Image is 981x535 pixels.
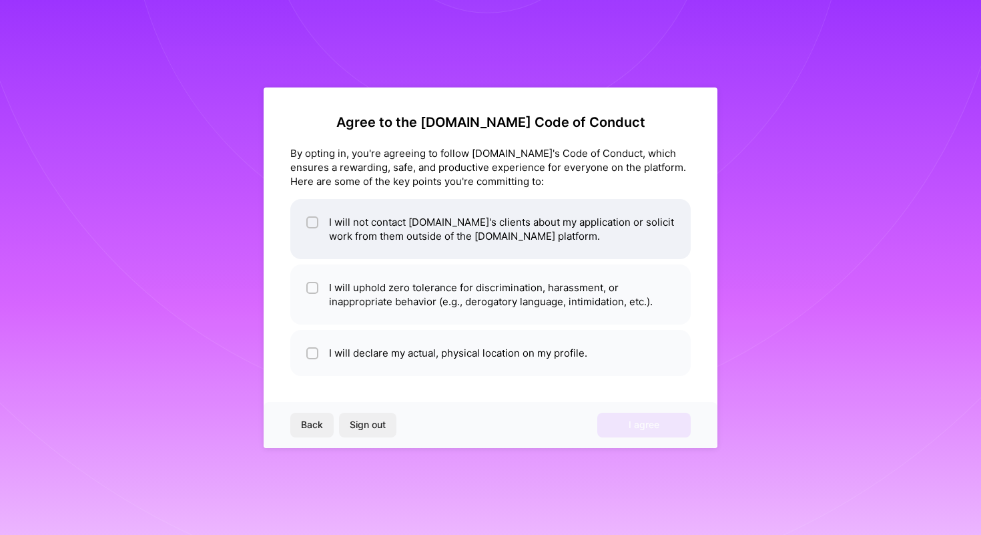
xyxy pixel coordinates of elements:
button: Sign out [339,413,396,437]
button: Back [290,413,334,437]
li: I will uphold zero tolerance for discrimination, harassment, or inappropriate behavior (e.g., der... [290,264,691,325]
h2: Agree to the [DOMAIN_NAME] Code of Conduct [290,114,691,130]
li: I will not contact [DOMAIN_NAME]'s clients about my application or solicit work from them outside... [290,199,691,259]
span: Sign out [350,418,386,431]
li: I will declare my actual, physical location on my profile. [290,330,691,376]
span: Back [301,418,323,431]
div: By opting in, you're agreeing to follow [DOMAIN_NAME]'s Code of Conduct, which ensures a rewardin... [290,146,691,188]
